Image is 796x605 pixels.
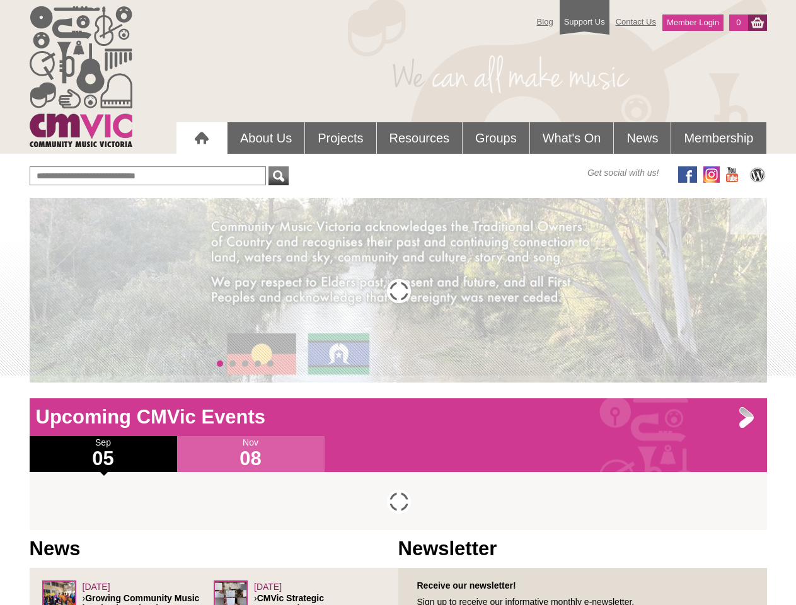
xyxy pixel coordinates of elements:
[729,14,747,31] a: 0
[305,122,376,154] a: Projects
[30,536,398,562] h1: News
[83,582,110,592] span: [DATE]
[177,436,325,472] div: Nov
[530,122,614,154] a: What's On
[463,122,529,154] a: Groups
[254,582,282,592] span: [DATE]
[671,122,766,154] a: Membership
[177,449,325,469] h1: 08
[228,122,304,154] a: About Us
[30,436,177,472] div: Sep
[614,122,671,154] a: News
[30,6,132,147] img: cmvic_logo.png
[398,536,767,562] h1: Newsletter
[377,122,463,154] a: Resources
[748,166,767,183] img: CMVic Blog
[609,11,662,33] a: Contact Us
[30,449,177,469] h1: 05
[417,580,516,591] strong: Receive our newsletter!
[662,14,724,31] a: Member Login
[30,405,767,430] h1: Upcoming CMVic Events
[531,11,560,33] a: Blog
[587,166,659,179] span: Get social with us!
[703,166,720,183] img: icon-instagram.png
